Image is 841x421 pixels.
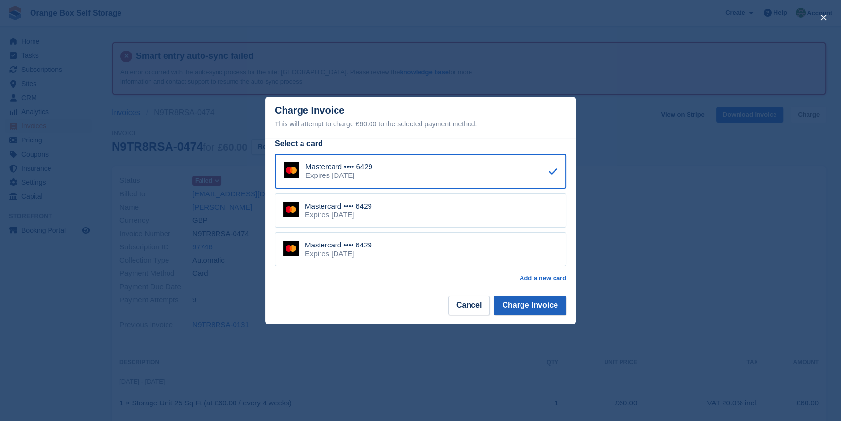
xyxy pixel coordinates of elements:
[816,10,831,25] button: close
[520,274,566,282] a: Add a new card
[305,241,372,249] div: Mastercard •••• 6429
[275,138,566,150] div: Select a card
[494,296,566,315] button: Charge Invoice
[305,249,372,258] div: Expires [DATE]
[283,241,299,256] img: Mastercard Logo
[448,296,490,315] button: Cancel
[275,118,566,130] div: This will attempt to charge £60.00 to the selected payment method.
[305,162,372,171] div: Mastercard •••• 6429
[283,202,299,217] img: Mastercard Logo
[275,105,566,130] div: Charge Invoice
[284,162,299,178] img: Mastercard Logo
[305,171,372,180] div: Expires [DATE]
[305,210,372,219] div: Expires [DATE]
[305,202,372,210] div: Mastercard •••• 6429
